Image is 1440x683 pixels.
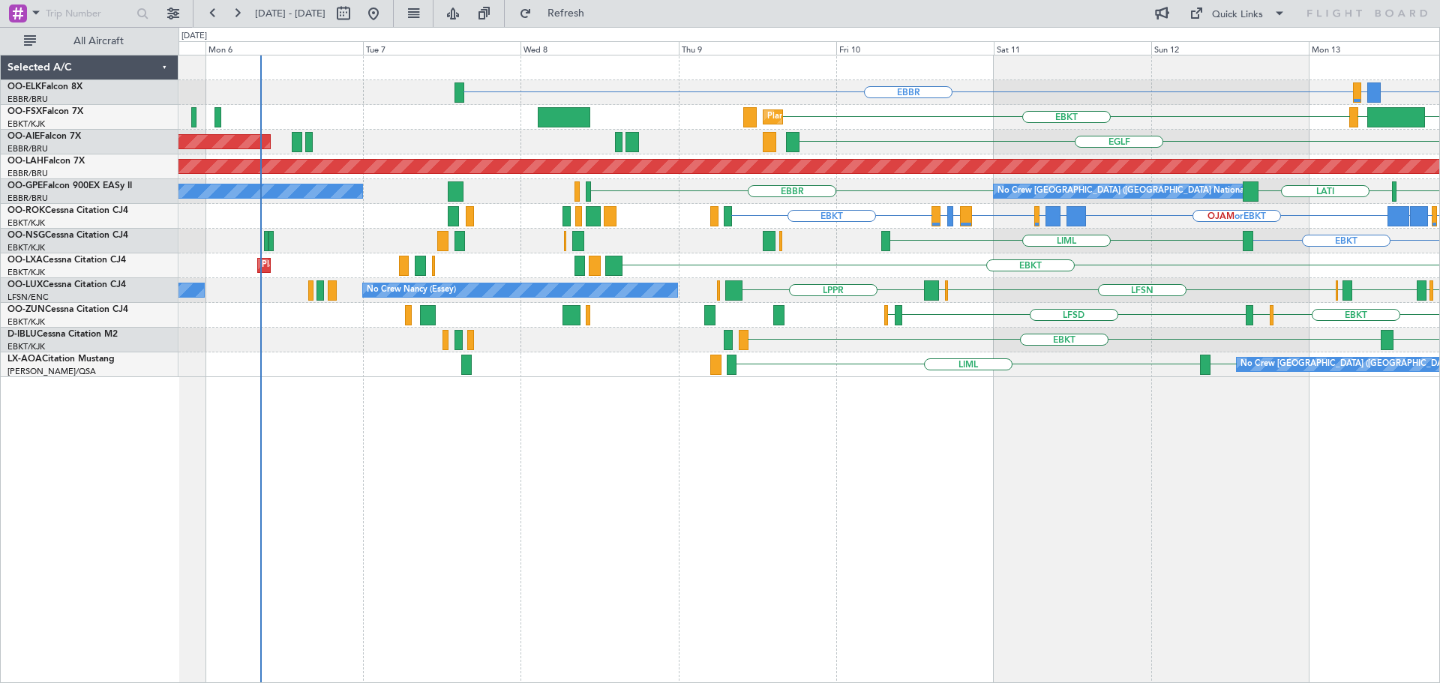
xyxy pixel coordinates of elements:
div: Mon 6 [205,41,363,55]
div: Fri 10 [836,41,994,55]
a: LX-AOACitation Mustang [7,355,115,364]
span: D-IBLU [7,330,37,339]
a: OO-ELKFalcon 8X [7,82,82,91]
a: EBKT/KJK [7,316,45,328]
span: OO-ELK [7,82,41,91]
div: Thu 9 [679,41,836,55]
div: No Crew Nancy (Essey) [367,279,456,301]
a: OO-FSXFalcon 7X [7,107,83,116]
a: EBKT/KJK [7,217,45,229]
span: OO-LAH [7,157,43,166]
a: D-IBLUCessna Citation M2 [7,330,118,339]
span: OO-ROK [7,206,45,215]
div: Tue 7 [363,41,520,55]
div: Sun 12 [1151,41,1309,55]
div: Wed 8 [520,41,678,55]
a: OO-NSGCessna Citation CJ4 [7,231,128,240]
button: Refresh [512,1,602,25]
span: All Aircraft [39,36,158,46]
span: Refresh [535,8,598,19]
div: [DATE] [181,30,207,43]
a: EBBR/BRU [7,168,48,179]
span: LX-AOA [7,355,42,364]
div: Planned Maint Kortrijk-[GEOGRAPHIC_DATA] [262,254,436,277]
div: Planned Maint Kortrijk-[GEOGRAPHIC_DATA] [767,106,942,128]
a: OO-AIEFalcon 7X [7,132,81,141]
button: Quick Links [1182,1,1293,25]
span: [DATE] - [DATE] [255,7,325,20]
a: EBBR/BRU [7,94,48,105]
a: EBKT/KJK [7,341,45,352]
span: OO-FSX [7,107,42,116]
a: OO-ROKCessna Citation CJ4 [7,206,128,215]
a: OO-GPEFalcon 900EX EASy II [7,181,132,190]
a: OO-LXACessna Citation CJ4 [7,256,126,265]
a: OO-LUXCessna Citation CJ4 [7,280,126,289]
div: Sat 11 [994,41,1151,55]
span: OO-ZUN [7,305,45,314]
a: [PERSON_NAME]/QSA [7,366,96,377]
span: OO-LUX [7,280,43,289]
div: Quick Links [1212,7,1263,22]
a: EBBR/BRU [7,143,48,154]
button: All Aircraft [16,29,163,53]
div: No Crew [GEOGRAPHIC_DATA] ([GEOGRAPHIC_DATA] National) [997,180,1249,202]
span: OO-NSG [7,231,45,240]
a: EBKT/KJK [7,242,45,253]
span: OO-GPE [7,181,43,190]
a: OO-LAHFalcon 7X [7,157,85,166]
a: LFSN/ENC [7,292,49,303]
a: OO-ZUNCessna Citation CJ4 [7,305,128,314]
span: OO-LXA [7,256,43,265]
span: OO-AIE [7,132,40,141]
a: EBKT/KJK [7,267,45,278]
a: EBBR/BRU [7,193,48,204]
a: EBKT/KJK [7,118,45,130]
input: Trip Number [46,2,132,25]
